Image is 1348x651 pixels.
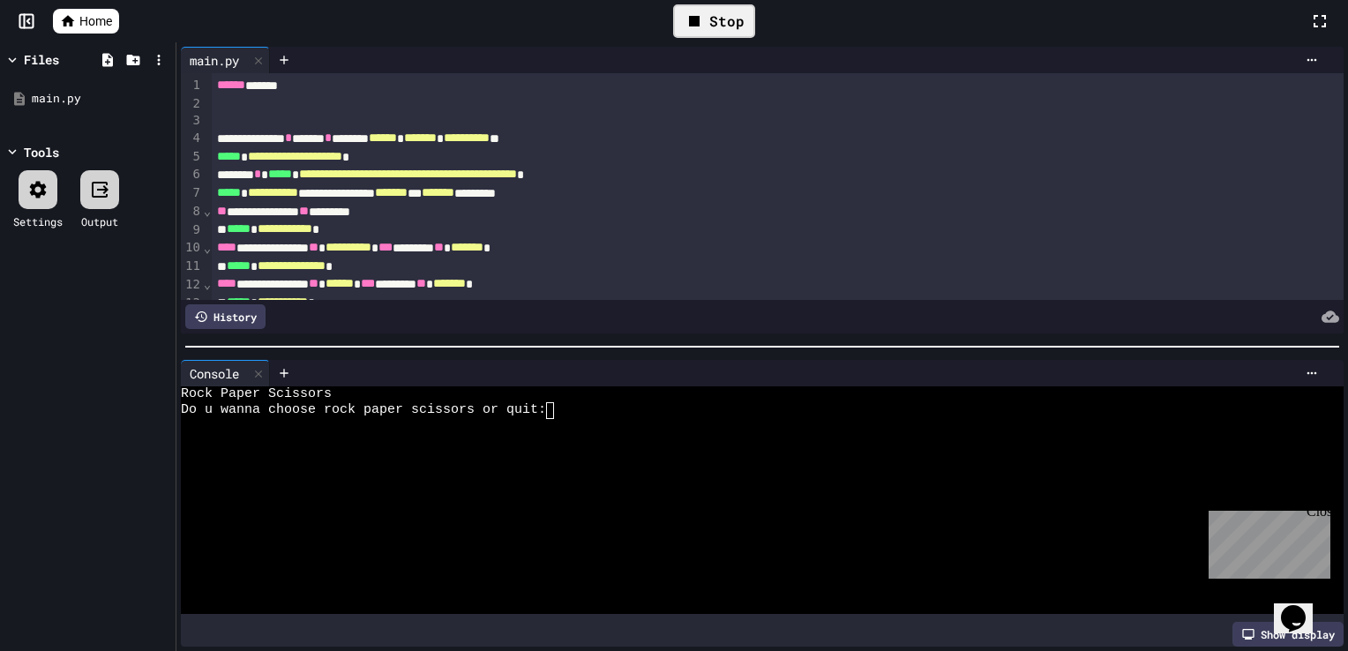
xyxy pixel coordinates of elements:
iframe: chat widget [1202,504,1330,579]
div: Chat with us now!Close [7,7,122,112]
div: Tools [24,143,59,161]
div: Show display [1232,622,1344,647]
div: 11 [181,258,203,276]
span: Rock Paper Scissors [181,386,332,402]
div: Console [181,364,248,383]
div: 8 [181,203,203,221]
div: main.py [181,47,270,73]
iframe: chat widget [1274,580,1330,633]
div: Settings [13,213,63,229]
div: 2 [181,95,203,113]
span: Fold line [203,241,212,255]
span: Home [79,12,112,30]
div: main.py [181,51,248,70]
div: 12 [181,276,203,295]
div: 5 [181,148,203,167]
div: Stop [673,4,755,38]
div: 3 [181,112,203,130]
div: 4 [181,130,203,148]
div: Output [81,213,118,229]
span: Fold line [203,204,212,218]
div: main.py [32,90,169,108]
div: 6 [181,166,203,184]
span: Do u wanna choose rock paper scissors or quit: [181,402,546,418]
div: 10 [181,239,203,258]
div: Files [24,50,59,69]
div: 13 [181,295,203,313]
div: 9 [181,221,203,240]
div: Console [181,360,270,386]
div: 7 [181,184,203,203]
span: Fold line [203,277,212,291]
div: History [185,304,266,329]
a: Home [53,9,119,34]
div: 1 [181,77,203,95]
